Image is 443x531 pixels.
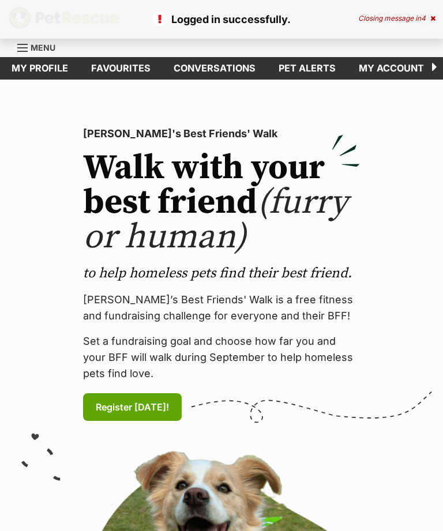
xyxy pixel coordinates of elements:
[31,43,55,52] span: Menu
[17,36,63,57] a: Menu
[83,333,360,382] p: Set a fundraising goal and choose how far you and your BFF will walk during September to help hom...
[162,57,267,80] a: conversations
[83,292,360,324] p: [PERSON_NAME]’s Best Friends' Walk is a free fitness and fundraising challenge for everyone and t...
[80,57,162,80] a: Favourites
[347,57,436,80] a: My account
[83,264,360,283] p: to help homeless pets find their best friend.
[267,57,347,80] a: Pet alerts
[83,181,348,259] span: (furry or human)
[96,400,169,414] span: Register [DATE]!
[83,393,182,421] a: Register [DATE]!
[83,126,360,142] p: [PERSON_NAME]'s Best Friends' Walk
[83,151,360,255] h2: Walk with your best friend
